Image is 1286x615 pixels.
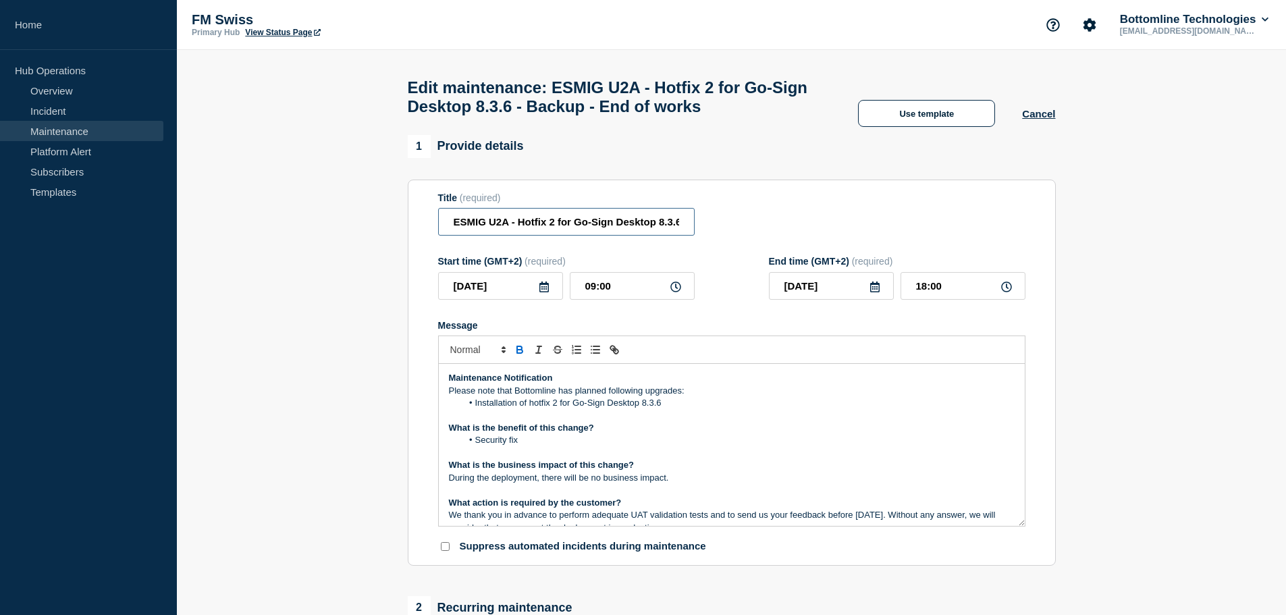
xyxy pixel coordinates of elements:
[1039,11,1067,39] button: Support
[408,78,832,116] h1: Edit maintenance: ESMIG U2A - Hotfix 2 for Go-Sign Desktop 8.3.6 - Backup - End of works
[1117,26,1258,36] p: [EMAIL_ADDRESS][DOMAIN_NAME]
[548,342,567,358] button: Toggle strikethrough text
[769,272,894,300] input: YYYY-MM-DD
[567,342,586,358] button: Toggle ordered list
[1117,13,1271,26] button: Bottomline Technologies
[586,342,605,358] button: Toggle bulleted list
[510,342,529,358] button: Toggle bold text
[438,192,695,203] div: Title
[444,342,510,358] span: Font size
[529,342,548,358] button: Toggle italic text
[441,542,450,551] input: Suppress automated incidents during maintenance
[192,28,240,37] p: Primary Hub
[605,342,624,358] button: Toggle link
[408,135,431,158] span: 1
[462,434,1015,446] li: Security fix
[438,256,695,267] div: Start time (GMT+2)
[408,135,524,158] div: Provide details
[852,256,893,267] span: (required)
[245,28,320,37] a: View Status Page
[449,509,1015,534] p: We thank you in advance to perform adequate UAT validation tests and to send us your feedback bef...
[438,320,1025,331] div: Message
[192,12,462,28] p: FM Swiss
[449,472,1015,484] p: During the deployment, there will be no business impact.
[449,373,553,383] strong: Maintenance Notification
[460,540,706,553] p: Suppress automated incidents during maintenance
[769,256,1025,267] div: End time (GMT+2)
[525,256,566,267] span: (required)
[439,364,1025,526] div: Message
[570,272,695,300] input: HH:MM
[858,100,995,127] button: Use template
[449,385,1015,397] p: Please note that Bottomline has planned following upgrades:
[449,460,635,470] strong: What is the business impact of this change?
[438,272,563,300] input: YYYY-MM-DD
[438,208,695,236] input: Title
[901,272,1025,300] input: HH:MM
[1022,108,1055,119] button: Cancel
[449,423,594,433] strong: What is the benefit of this change?
[462,397,1015,409] li: Installation of hotfix 2 for Go-Sign Desktop 8.3.6
[449,498,622,508] strong: What action is required by the customer?
[1075,11,1104,39] button: Account settings
[460,192,501,203] span: (required)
